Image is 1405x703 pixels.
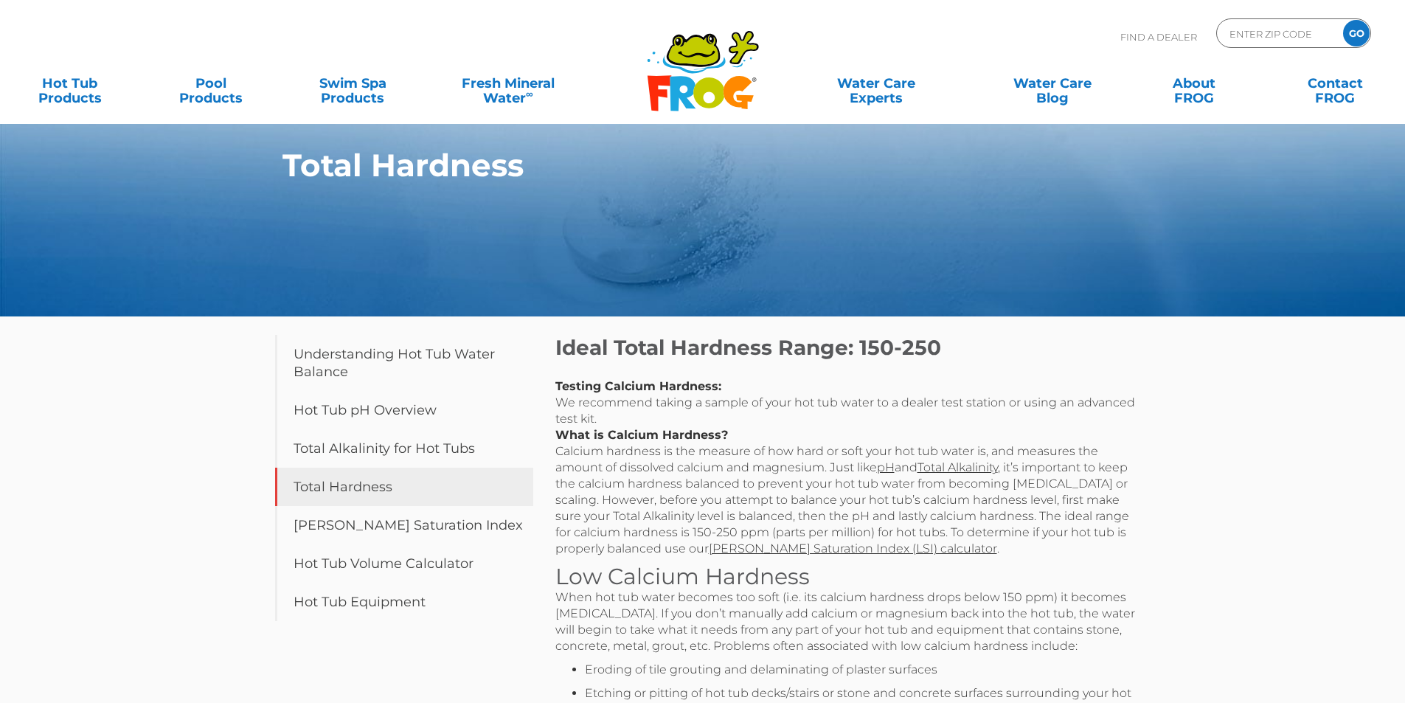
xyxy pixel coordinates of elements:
a: Swim SpaProducts [298,69,408,98]
sup: ∞ [526,88,533,100]
a: PoolProducts [156,69,266,98]
a: Total Alkalinity for Hot Tubs [275,429,533,468]
p: We recommend taking a sample of your hot tub water to a dealer test station or using an advanced ... [555,378,1145,557]
p: When hot tub water becomes too soft (i.e. its calcium hardness drops below 150 ppm) it becomes [M... [555,589,1145,654]
a: Hot Tub Volume Calculator [275,544,533,583]
a: Hot Tub Equipment [275,583,533,621]
a: Hot TubProducts [15,69,125,98]
h2: Ideal Total Hardness Range: 150-250 [555,335,1145,360]
p: Find A Dealer [1120,18,1197,55]
a: Total Hardness [275,468,533,506]
a: pH [877,460,895,474]
h3: Low Calcium Hardness [555,564,1145,589]
a: Water CareExperts [787,69,965,98]
strong: Testing Calcium Hardness: [555,379,721,393]
a: AboutFROG [1139,69,1249,98]
a: Total Alkalinity [917,460,998,474]
a: Understanding Hot Tub Water Balance [275,335,533,391]
a: Water CareBlog [997,69,1107,98]
a: ContactFROG [1280,69,1390,98]
strong: What is Calcium Hardness? [555,428,728,442]
a: [PERSON_NAME] Saturation Index [275,506,533,544]
a: Hot Tub pH Overview [275,391,533,429]
li: Eroding of tile grouting and delaminating of plaster surfaces [585,662,1145,678]
input: GO [1343,20,1370,46]
h1: Total Hardness [282,148,1057,183]
a: [PERSON_NAME] Saturation Index (LSI) calculator [709,541,997,555]
input: Zip Code Form [1228,23,1328,44]
a: Fresh MineralWater∞ [439,69,577,98]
